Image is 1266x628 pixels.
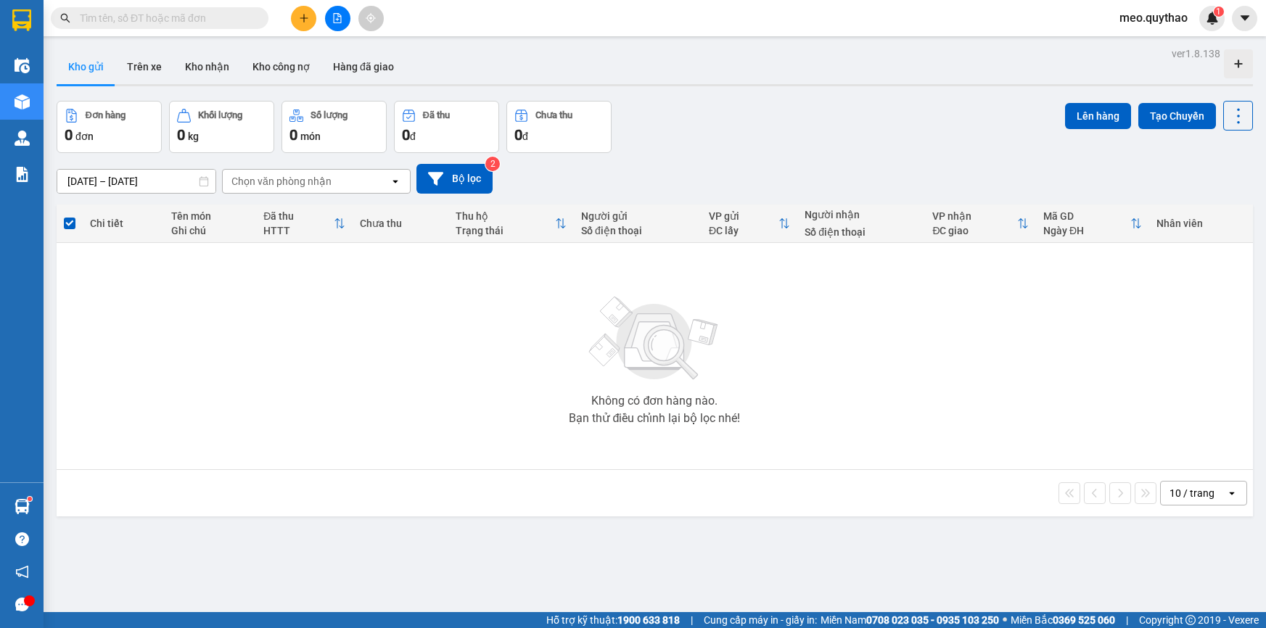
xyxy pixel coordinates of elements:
[932,210,1017,222] div: VP nhận
[1226,487,1238,499] svg: open
[15,167,30,182] img: solution-icon
[390,175,401,187] svg: open
[582,288,727,389] img: svg+xml;base64,PHN2ZyBjbGFzcz0ibGlzdC1wbHVnX19zdmciIHhtbG5zPSJodHRwOi8vd3d3LnczLm9yZy8yMDAwL3N2Zy...
[925,204,1036,243] th: Toggle SortBy
[90,218,157,229] div: Chi tiết
[15,499,30,514] img: warehouse-icon
[448,204,574,243] th: Toggle SortBy
[402,126,410,144] span: 0
[358,6,384,31] button: aim
[60,13,70,23] span: search
[115,49,173,84] button: Trên xe
[1224,49,1253,78] div: Tạo kho hàng mới
[805,226,918,238] div: Số điện thoại
[456,225,555,236] div: Trạng thái
[416,164,493,194] button: Bộ lọc
[709,225,778,236] div: ĐC lấy
[263,210,334,222] div: Đã thu
[171,225,249,236] div: Ghi chú
[15,565,29,579] span: notification
[456,210,555,222] div: Thu hộ
[821,612,999,628] span: Miền Nam
[173,49,241,84] button: Kho nhận
[57,49,115,84] button: Kho gửi
[709,210,778,222] div: VP gửi
[299,13,309,23] span: plus
[12,9,31,31] img: logo-vxr
[866,614,999,626] strong: 0708 023 035 - 0935 103 250
[366,13,376,23] span: aim
[281,101,387,153] button: Số lượng0món
[394,101,499,153] button: Đã thu0đ
[1043,210,1130,222] div: Mã GD
[1003,617,1007,623] span: ⚪️
[311,110,348,120] div: Số lượng
[1053,614,1115,626] strong: 0369 525 060
[581,225,694,236] div: Số điện thoại
[332,13,342,23] span: file-add
[1185,615,1196,625] span: copyright
[410,131,416,142] span: đ
[1232,6,1257,31] button: caret-down
[177,126,185,144] span: 0
[15,58,30,73] img: warehouse-icon
[86,110,126,120] div: Đơn hàng
[1206,12,1219,25] img: icon-new-feature
[1172,46,1220,62] div: ver 1.8.138
[522,131,528,142] span: đ
[485,157,500,171] sup: 2
[1065,103,1131,129] button: Lên hàng
[171,210,249,222] div: Tên món
[1126,612,1128,628] span: |
[704,612,817,628] span: Cung cấp máy in - giấy in:
[1214,7,1224,17] sup: 1
[569,413,740,424] div: Bạn thử điều chỉnh lại bộ lọc nhé!
[169,101,274,153] button: Khối lượng0kg
[1043,225,1130,236] div: Ngày ĐH
[289,126,297,144] span: 0
[1170,486,1214,500] div: 10 / trang
[15,598,29,611] span: message
[80,10,251,26] input: Tìm tên, số ĐT hoặc mã đơn
[15,131,30,146] img: warehouse-icon
[57,170,215,193] input: Select a date range.
[256,204,353,243] th: Toggle SortBy
[1138,103,1216,129] button: Tạo Chuyến
[506,101,612,153] button: Chưa thu0đ
[581,210,694,222] div: Người gửi
[702,204,797,243] th: Toggle SortBy
[691,612,693,628] span: |
[198,110,242,120] div: Khối lượng
[65,126,73,144] span: 0
[231,174,332,189] div: Chọn văn phòng nhận
[291,6,316,31] button: plus
[263,225,334,236] div: HTTT
[360,218,441,229] div: Chưa thu
[535,110,572,120] div: Chưa thu
[1156,218,1246,229] div: Nhân viên
[1238,12,1251,25] span: caret-down
[321,49,406,84] button: Hàng đã giao
[325,6,350,31] button: file-add
[1216,7,1221,17] span: 1
[617,614,680,626] strong: 1900 633 818
[28,497,32,501] sup: 1
[423,110,450,120] div: Đã thu
[932,225,1017,236] div: ĐC giao
[300,131,321,142] span: món
[75,131,94,142] span: đơn
[591,395,718,407] div: Không có đơn hàng nào.
[546,612,680,628] span: Hỗ trợ kỹ thuật:
[57,101,162,153] button: Đơn hàng0đơn
[15,532,29,546] span: question-circle
[514,126,522,144] span: 0
[1036,204,1149,243] th: Toggle SortBy
[15,94,30,110] img: warehouse-icon
[188,131,199,142] span: kg
[241,49,321,84] button: Kho công nợ
[1108,9,1199,27] span: meo.quythao
[1011,612,1115,628] span: Miền Bắc
[805,209,918,220] div: Người nhận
